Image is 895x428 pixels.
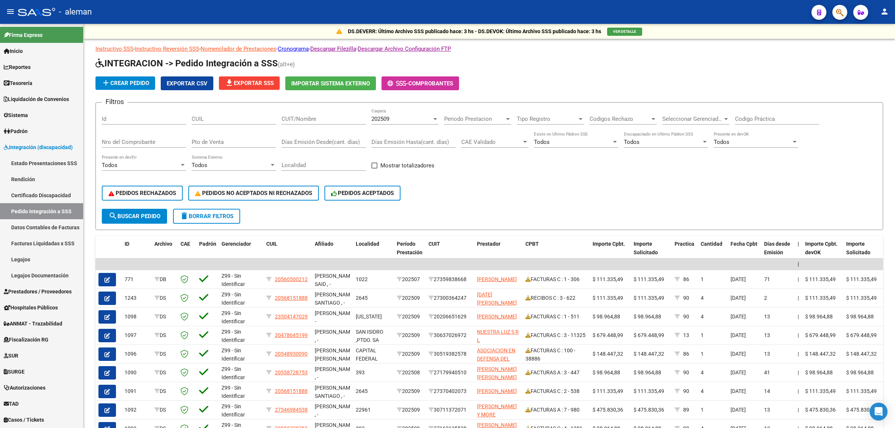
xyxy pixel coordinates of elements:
span: [DATE][PERSON_NAME] [477,292,517,306]
div: 30519382578 [428,350,471,358]
span: ANMAT - Trazabilidad [4,320,62,328]
span: | [798,295,799,301]
div: 1098 [125,312,148,321]
span: PEDIDOS NO ACEPTADOS NI RECHAZADOS [195,190,312,196]
span: [DATE] [731,351,746,357]
span: [PERSON_NAME] SAID , - [315,273,355,287]
span: $ 98.964,88 [805,314,833,320]
span: 20478645199 [275,332,308,338]
span: 41 [764,369,770,375]
span: Integración (discapacidad) [4,143,73,151]
div: 202509 [397,331,423,340]
p: - - - - - [95,45,883,53]
span: [DATE] [731,314,746,320]
span: 86 [683,351,689,357]
span: 4 [701,314,704,320]
span: [PERSON_NAME] [PERSON_NAME] [477,366,517,381]
span: Sistema [4,111,28,119]
button: -Comprobantes [381,76,459,90]
span: 2645 [356,295,368,301]
span: $ 98.964,88 [593,369,620,375]
div: DS [154,387,175,396]
span: 90 [683,369,689,375]
span: Importe Solicitado [634,241,658,255]
span: CPBT [525,241,539,247]
span: $ 148.447,32 [846,351,877,357]
span: 13 [764,332,770,338]
span: Mostrar totalizadores [380,161,434,170]
div: 1096 [125,350,148,358]
button: PEDIDOS ACEPTADOS [324,186,401,201]
span: Cantidad [701,241,722,247]
span: 20568151888 [275,388,308,394]
div: 202509 [397,294,423,302]
span: [PERSON_NAME], - [315,310,356,325]
span: Z99 - Sin Identificar [222,292,245,306]
div: 27359838668 [428,275,471,284]
span: 13 [683,332,689,338]
span: $ 475.830,36 [846,407,877,413]
div: FACTURAS C : 3 - 11325 [525,331,587,340]
span: Importe Cpbt. [593,241,625,247]
span: [US_STATE] [356,314,382,320]
span: $ 98.964,88 [634,314,661,320]
span: Z99 - Sin Identificar [222,366,245,381]
span: $ 148.447,32 [805,351,836,357]
mat-icon: delete [180,211,189,220]
span: CAPITAL FEDERAL [356,347,378,362]
button: PEDIDOS NO ACEPTADOS NI RECHAZADOS [188,186,319,201]
span: Codigos Rechazo [590,116,650,122]
span: [PERSON_NAME] [477,388,517,394]
div: 202508 [397,368,423,377]
span: Firma Express [4,31,43,39]
span: CUIL [266,241,277,247]
span: PEDIDOS ACEPTADOS [331,190,394,196]
span: | [798,388,799,394]
span: [PERSON_NAME] [477,276,517,282]
div: 30637026972 [428,331,471,340]
span: Días desde Emisión [764,241,790,255]
span: | [798,276,799,282]
span: Reportes [4,63,31,71]
span: | [798,261,799,267]
span: [PERSON_NAME] SANTIAGO , - [315,292,355,306]
span: Borrar Filtros [180,213,233,220]
span: | [798,407,799,413]
span: 1 [701,276,704,282]
span: | [798,369,799,375]
div: FACTURAS C : 2 - 538 [525,387,587,396]
span: 13 [764,407,770,413]
span: 22961 [356,407,371,413]
span: [PERSON_NAME] [PERSON_NAME], - [315,347,356,371]
datatable-header-cell: Importe Cpbt. [590,236,631,269]
span: $ 111.335,49 [634,276,664,282]
span: $ 679.448,99 [634,332,664,338]
span: Importe Cpbt. devOK [805,241,838,255]
span: Z99 - Sin Identificar [222,403,245,418]
div: 1097 [125,331,148,340]
datatable-header-cell: Cantidad [698,236,728,269]
span: $ 475.830,36 [593,407,623,413]
div: DS [154,294,175,302]
span: | [798,332,799,338]
span: 90 [683,314,689,320]
div: DB [154,275,175,284]
span: 14 [764,388,770,394]
span: $ 111.335,49 [846,295,877,301]
span: [DATE] [731,369,746,375]
p: DS.DEVERR: Último Archivo SSS publicado hace: 3 hs - DS.DEVOK: Último Archivo SSS publicado hace:... [348,27,601,35]
a: Instructivo SSS [95,45,134,52]
button: Crear Pedido [95,76,155,90]
div: DS [154,350,175,358]
span: Z99 - Sin Identificar [222,310,245,325]
mat-icon: search [109,211,117,220]
span: 202509 [371,116,389,122]
span: Importar Sistema Externo [291,80,370,87]
div: 202509 [397,406,423,414]
a: Nomenclador de Prestaciones [201,45,276,52]
datatable-header-cell: | [795,236,802,269]
span: Buscar Pedido [109,213,160,220]
button: Borrar Filtros [173,209,240,224]
div: 771 [125,275,148,284]
span: 20560500212 [275,276,308,282]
